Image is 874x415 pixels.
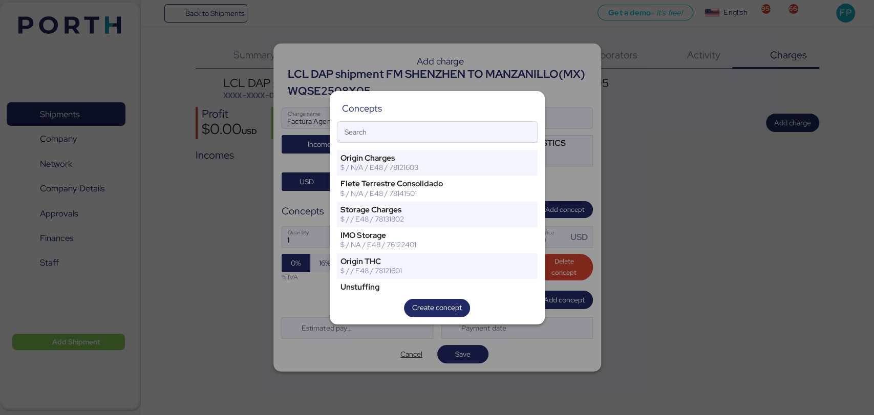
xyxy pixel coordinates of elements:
div: Flete Terrestre Consolidado [340,179,500,188]
input: Search [337,122,537,142]
div: Origin Charges [340,154,500,163]
div: $ / / E48 / 78121601 [340,266,500,275]
div: $ / N/A / E48 / 78141501 [340,189,500,198]
div: $ / T/CBM / E48 / 78131802 [340,292,500,301]
div: IMO Storage [340,231,500,240]
span: Create concept [412,301,462,314]
div: Unstuffing [340,282,500,292]
div: Storage Charges [340,205,500,214]
div: $ / NA / E48 / 76122401 [340,240,500,249]
div: Concepts [342,104,382,113]
div: $ / / E48 / 78131802 [340,214,500,224]
button: Create concept [404,299,470,317]
div: Origin THC [340,257,500,266]
div: $ / N/A / E48 / 78121603 [340,163,500,172]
